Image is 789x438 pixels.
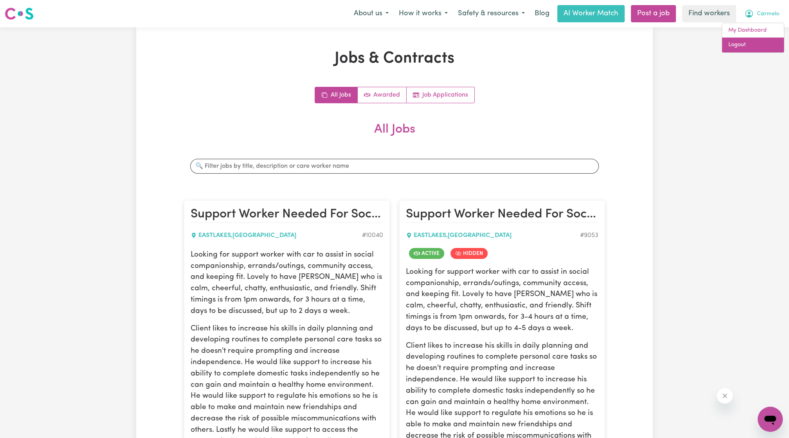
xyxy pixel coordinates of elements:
[5,5,34,23] a: Careseekers logo
[580,231,598,240] div: Job ID #9053
[191,207,383,223] h2: Support Worker Needed For Social Companionship & Community Access - EASTLAKES, New South Wales
[184,49,605,68] h1: Jobs & Contracts
[406,231,580,240] div: EASTLAKES , [GEOGRAPHIC_DATA]
[453,5,530,22] button: Safety & resources
[530,5,554,22] a: Blog
[190,159,599,174] input: 🔍 Filter jobs by title, description or care worker name
[349,5,394,22] button: About us
[315,87,358,103] a: All jobs
[5,7,34,21] img: Careseekers logo
[358,87,407,103] a: Active jobs
[631,5,676,22] a: Post a job
[5,5,47,12] span: Need any help?
[394,5,453,22] button: How it works
[407,87,474,103] a: Job applications
[406,207,598,223] h2: Support Worker Needed For Social Companionship & Community Access - EASTLAKES, New South Wales
[406,267,598,334] p: Looking for support worker with car to assist in social companionship, errands/outings, community...
[758,407,783,432] iframe: Button to launch messaging window
[739,5,784,22] button: My Account
[722,23,784,38] a: My Dashboard
[757,10,779,18] span: Carmelo
[362,231,383,240] div: Job ID #10040
[409,248,444,259] span: Job is active
[722,23,784,53] div: My Account
[191,250,383,317] p: Looking for support worker with car to assist in social companionship, errands/outings, community...
[682,5,736,22] a: Find workers
[184,122,605,149] h2: All Jobs
[722,38,784,52] a: Logout
[557,5,625,22] a: AI Worker Match
[450,248,488,259] span: Job is hidden
[191,231,362,240] div: EASTLAKES , [GEOGRAPHIC_DATA]
[717,388,733,404] iframe: Close message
